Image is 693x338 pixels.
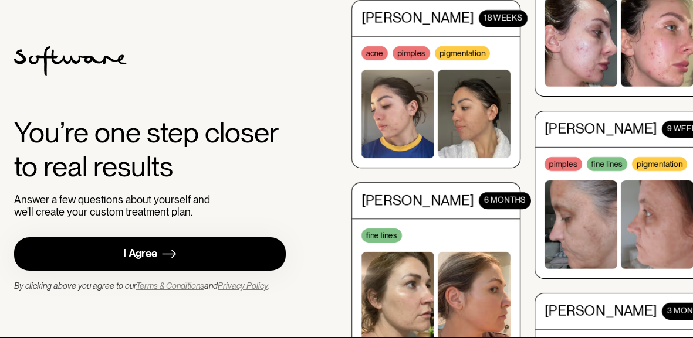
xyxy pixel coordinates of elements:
[361,190,474,207] div: [PERSON_NAME]
[123,247,157,261] div: I Agree
[479,190,531,207] div: 6 months
[361,8,474,25] div: [PERSON_NAME]
[361,45,388,59] div: acne
[136,281,204,291] a: Terms & Conditions
[545,119,657,136] div: [PERSON_NAME]
[218,281,268,291] a: Privacy Policy
[14,116,286,183] div: You’re one step closer to real results
[435,45,490,59] div: pigmentation
[587,155,627,169] div: fine lines
[14,280,269,292] div: By clicking above you agree to our and .
[361,227,402,241] div: fine lines
[14,193,215,218] div: Answer a few questions about yourself and we'll create your custom treatment plan.
[632,155,687,169] div: pigmentation
[545,155,582,169] div: pimples
[393,45,430,59] div: pimples
[545,301,657,318] div: [PERSON_NAME]
[479,8,528,25] div: 18 WEEKS
[14,237,286,271] a: I Agree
